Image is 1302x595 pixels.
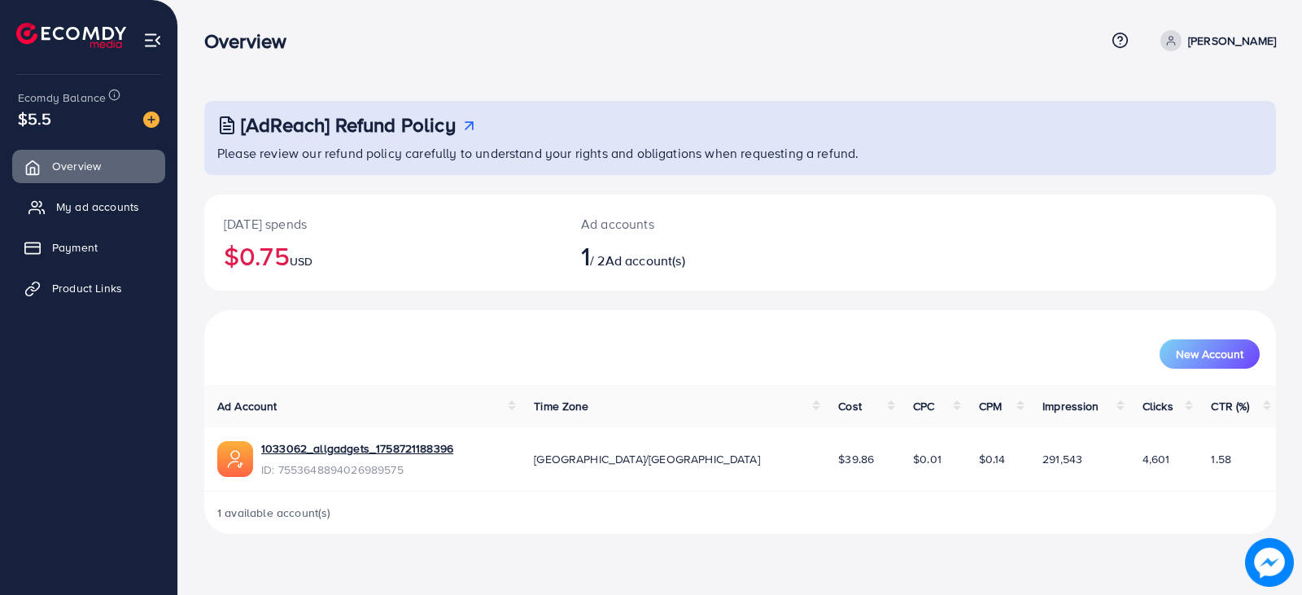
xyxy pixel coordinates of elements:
span: Overview [52,158,101,174]
img: logo [16,23,126,48]
h3: Overview [204,29,299,53]
h2: / 2 [581,240,810,271]
span: My ad accounts [56,199,139,215]
img: image [1245,538,1294,587]
img: image [143,112,159,128]
span: 4,601 [1143,451,1170,467]
span: [GEOGRAPHIC_DATA]/[GEOGRAPHIC_DATA] [534,451,760,467]
span: Product Links [52,280,122,296]
span: $39.86 [838,451,874,467]
p: [DATE] spends [224,214,542,234]
span: Ad account(s) [605,252,685,269]
span: Impression [1042,398,1099,414]
img: menu [143,31,162,50]
a: [PERSON_NAME] [1154,30,1276,51]
h3: [AdReach] Refund Policy [241,113,456,137]
h2: $0.75 [224,240,542,271]
span: Clicks [1143,398,1173,414]
span: CPC [913,398,934,414]
span: Cost [838,398,862,414]
span: Time Zone [534,398,588,414]
span: CPM [979,398,1002,414]
p: Ad accounts [581,214,810,234]
button: New Account [1160,339,1260,369]
span: CTR (%) [1211,398,1249,414]
a: My ad accounts [12,190,165,223]
p: [PERSON_NAME] [1188,31,1276,50]
span: New Account [1176,348,1243,360]
span: ID: 7553648894026989575 [261,462,453,478]
span: 291,543 [1042,451,1082,467]
span: $0.01 [913,451,942,467]
span: 1 available account(s) [217,505,331,521]
img: ic-ads-acc.e4c84228.svg [217,441,253,477]
span: Ad Account [217,398,277,414]
span: $0.14 [979,451,1006,467]
span: 1.58 [1211,451,1231,467]
span: Payment [52,239,98,256]
span: $5.5 [18,107,52,130]
span: USD [290,253,312,269]
a: Payment [12,231,165,264]
span: 1 [581,237,590,274]
span: Ecomdy Balance [18,90,106,106]
a: 1033062_allgadgets_1758721188396 [261,440,453,457]
p: Please review our refund policy carefully to understand your rights and obligations when requesti... [217,143,1266,163]
a: Product Links [12,272,165,304]
a: Overview [12,150,165,182]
